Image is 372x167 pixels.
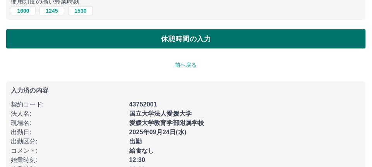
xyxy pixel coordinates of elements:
[129,157,146,163] b: 12:30
[6,61,366,69] p: 前へ戻る
[129,147,154,154] b: 給食なし
[129,138,142,145] b: 出勤
[129,120,204,126] b: 愛媛大学教育学部附属学校
[11,6,36,15] button: 1600
[68,6,93,15] button: 1530
[6,29,366,49] button: 休憩時間の入力
[11,128,125,137] p: 出勤日 :
[11,118,125,128] p: 現場名 :
[39,6,64,15] button: 1245
[11,137,125,146] p: 出勤区分 :
[129,110,192,117] b: 国立大学法人愛媛大学
[129,101,157,108] b: 43752001
[11,88,361,94] p: 入力済の内容
[11,155,125,165] p: 始業時刻 :
[129,129,187,135] b: 2025年09月24日(水)
[11,100,125,109] p: 契約コード :
[11,109,125,118] p: 法人名 :
[11,146,125,155] p: コメント :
